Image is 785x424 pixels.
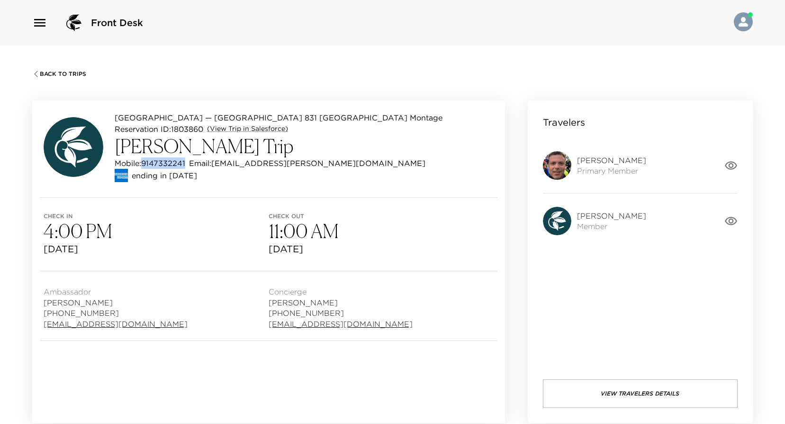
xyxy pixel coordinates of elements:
h3: [PERSON_NAME] Trip [115,135,442,157]
span: [PHONE_NUMBER] [44,308,188,318]
img: logo [63,11,85,34]
span: [PERSON_NAME] [44,297,188,308]
h3: 4:00 PM [44,220,269,242]
img: avatar.4afec266560d411620d96f9f038fe73f.svg [44,117,103,177]
img: avatar.4afec266560d411620d96f9f038fe73f.svg [543,207,571,235]
p: Email: [EMAIL_ADDRESS][PERSON_NAME][DOMAIN_NAME] [189,157,425,169]
span: [PERSON_NAME] [577,211,646,221]
span: [DATE] [269,242,494,256]
span: Concierge [269,286,413,297]
img: 9k= [543,151,571,180]
button: Back To Trips [32,70,86,78]
img: User [734,12,753,31]
a: (View Trip in Salesforce) [207,124,288,134]
span: Check out [269,213,494,220]
span: Back To Trips [40,71,86,77]
span: [PERSON_NAME] [269,297,413,308]
span: Member [577,221,646,231]
p: ending in [DATE] [132,170,197,181]
span: [PHONE_NUMBER] [269,308,413,318]
button: View Travelers Details [543,379,738,408]
p: Mobile: 9147332241 [115,157,185,169]
span: [PERSON_NAME] [577,155,646,166]
a: [EMAIL_ADDRESS][DOMAIN_NAME] [44,319,188,329]
span: Front Desk [91,16,143,29]
span: Primary Member [577,166,646,176]
p: [GEOGRAPHIC_DATA] — [GEOGRAPHIC_DATA] 831 [GEOGRAPHIC_DATA] Montage [115,112,442,123]
p: Travelers [543,116,585,129]
a: [EMAIL_ADDRESS][DOMAIN_NAME] [269,319,413,329]
span: [DATE] [44,242,269,256]
img: credit card type [115,169,128,182]
span: Ambassador [44,286,188,297]
span: Check in [44,213,269,220]
h3: 11:00 AM [269,220,494,242]
p: Reservation ID: 1803860 [115,123,203,135]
